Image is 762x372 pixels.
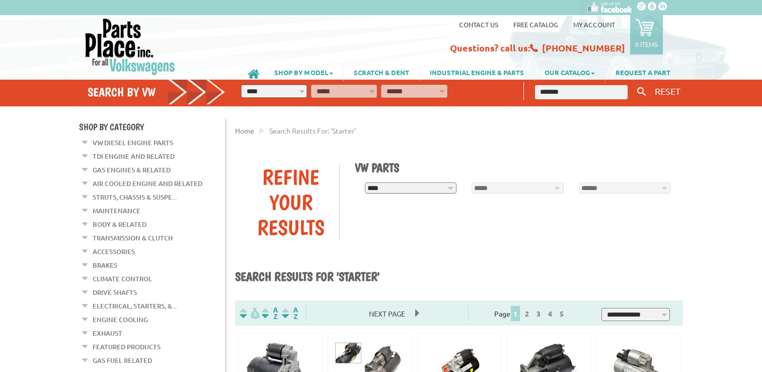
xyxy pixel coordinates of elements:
[84,18,176,76] img: Parts Place Inc!
[605,64,680,81] a: REQUEST A PART
[79,121,225,132] h4: Shop By Category
[635,40,658,48] p: 0 items
[93,245,135,258] a: Accessories
[93,136,173,149] a: VW Diesel Engine Parts
[535,64,605,81] a: OUR CATALOG
[459,20,498,29] a: Contact us
[557,309,566,318] a: 5
[93,177,202,190] a: Air Cooled Engine and Related
[359,306,415,321] span: Next Page
[355,160,676,175] h1: VW Parts
[513,20,558,29] a: Free Catalog
[93,218,146,231] a: Body & Related
[634,84,649,100] button: Keyword Search
[88,85,225,99] h4: Search by VW
[93,150,175,163] a: TDI Engine and Related
[93,313,148,326] a: Engine Cooling
[235,126,254,135] a: Home
[93,231,173,244] a: Transmission & Clutch
[511,306,520,321] span: 1
[651,84,684,98] button: RESET
[235,269,683,285] h1: Search results for 'starter'
[344,64,419,81] a: SCRATCH & DENT
[269,126,356,135] span: Search results for: 'starter'
[93,327,122,340] a: Exhaust
[280,307,300,319] img: Sort by Sales Rank
[93,299,177,313] a: Electrical, Starters, &...
[522,309,531,318] a: 2
[93,272,152,285] a: Climate Control
[93,204,140,217] a: Maintenance
[420,64,534,81] a: INDUSTRIAL ENGINE & PARTS
[534,309,543,318] a: 3
[93,286,137,299] a: Drive Shafts
[93,354,152,367] a: Gas Fuel Related
[93,191,177,204] a: Struts, Chassis & Suspe...
[243,164,339,240] div: Refine Your Results
[93,259,117,272] a: Brakes
[573,20,615,29] a: My Account
[264,64,343,81] a: SHOP BY MODEL
[93,340,161,353] a: Featured Products
[93,163,171,176] a: Gas Engines & Related
[630,15,663,54] a: 0 items
[260,307,280,319] img: Sort by Headline
[468,305,593,321] div: Page
[240,307,260,319] img: filterpricelow.svg
[359,309,415,318] a: Next Page
[655,86,680,96] span: RESET
[546,309,555,318] a: 4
